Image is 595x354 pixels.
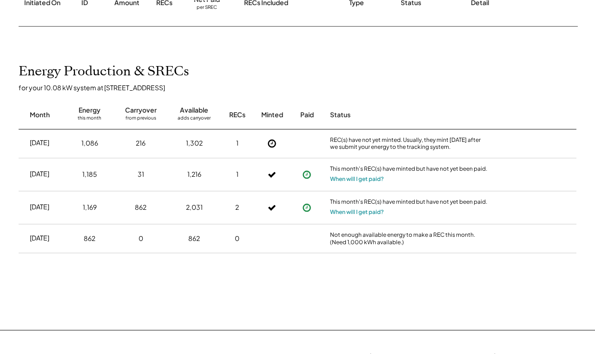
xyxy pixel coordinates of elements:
div: 862 [84,234,95,243]
div: 2 [235,203,239,212]
div: RECs [229,110,245,120]
div: from previous [126,115,156,124]
h2: Energy Production & SRECs [19,64,189,80]
div: [DATE] [30,138,49,147]
button: When will I get paid? [330,174,384,184]
div: 862 [188,234,200,243]
div: this month [78,115,101,124]
div: 1 [236,139,238,148]
div: 31 [138,170,144,179]
div: This month's REC(s) have minted but have not yet been paid. [330,165,488,174]
div: adds carryover [178,115,211,124]
div: Minted [261,110,283,120]
div: Available [180,106,208,115]
button: Not Yet Minted [265,136,279,150]
div: Month [30,110,50,120]
div: 216 [136,139,145,148]
div: This month's REC(s) have minted but have not yet been paid. [330,198,488,207]
div: [DATE] [30,202,49,212]
div: 1,169 [83,203,97,212]
div: 862 [135,203,146,212]
div: Energy [79,106,100,115]
div: 1,302 [186,139,203,148]
div: 1,086 [81,139,98,148]
button: When will I get paid? [330,207,384,217]
div: [DATE] [30,169,49,179]
div: 1,185 [82,170,97,179]
div: 1 [236,170,238,179]
div: for your 10.08 kW system at [STREET_ADDRESS] [19,83,586,92]
div: Status [330,110,488,120]
div: REC(s) have not yet minted. Usually, they mint [DATE] after we submit your energy to the tracking... [330,136,488,151]
div: per SREC [197,4,217,11]
button: Payment approved, but not yet initiated. [300,167,314,181]
div: Paid [300,110,314,120]
div: Carryover [125,106,157,115]
div: 1,216 [187,170,201,179]
div: [DATE] [30,234,49,243]
div: 2,031 [186,203,203,212]
div: 0 [139,234,143,243]
button: Payment approved, but not yet initiated. [300,200,314,214]
div: 0 [235,234,239,243]
div: Not enough available energy to make a REC this month. (Need 1,000 kWh available.) [330,231,488,246]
